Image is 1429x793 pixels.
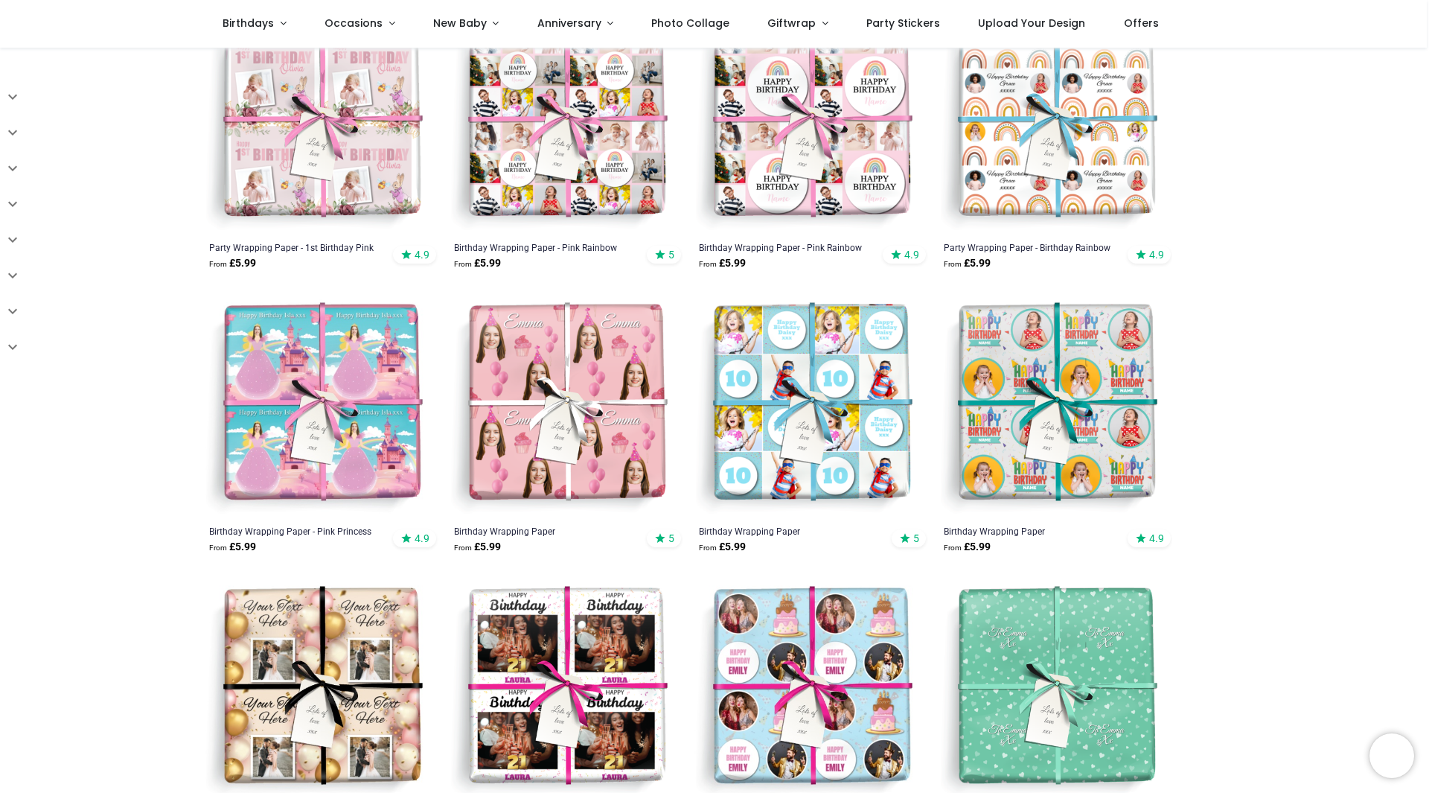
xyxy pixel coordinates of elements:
[209,241,389,253] a: Party Wrapping Paper - 1st Birthday Pink Rabbit
[433,16,487,31] span: New Baby
[1124,16,1159,31] span: Offers
[209,544,227,552] span: From
[944,544,962,552] span: From
[699,241,878,253] a: Birthday Wrapping Paper - Pink Rainbow
[454,241,633,253] a: Birthday Wrapping Paper - Pink Rainbow
[537,16,601,31] span: Anniversary
[668,532,674,545] span: 5
[454,260,472,268] span: From
[668,248,674,261] span: 5
[454,544,472,552] span: From
[866,16,940,31] span: Party Stickers
[223,16,274,31] span: Birthdays
[699,256,746,271] strong: £ 5.99
[699,540,746,555] strong: £ 5.99
[205,4,438,237] img: Personalised Party Wrapping Paper - 1st Birthday Pink Rabbit - Upload Photo & Name
[415,248,429,261] span: 4.9
[454,540,501,555] strong: £ 5.99
[450,4,682,237] img: Personalised Birthday Wrapping Paper - Pink Rainbow - 8 Photos & Name
[944,256,991,271] strong: £ 5.99
[1149,248,1164,261] span: 4.9
[978,16,1085,31] span: Upload Your Design
[913,532,919,545] span: 5
[939,4,1172,237] img: Personalised Party Wrapping Paper - Birthday Rainbow Design - Upload 4 Photos & Name
[1369,733,1414,778] iframe: Brevo live chat
[209,260,227,268] span: From
[454,256,501,271] strong: £ 5.99
[1149,532,1164,545] span: 4.9
[209,525,389,537] a: Birthday Wrapping Paper - Pink Princess
[450,287,682,520] img: Personalised Birthday Wrapping Paper - Pink Balloons Cupcake- Upload 1 Photo & Name
[944,260,962,268] span: From
[699,525,878,537] a: Birthday Wrapping Paper
[939,287,1172,520] img: Personalised Birthday Wrapping Paper - Green Party Design- Upload 2 Photos & Add Name
[651,16,729,31] span: Photo Collage
[944,540,991,555] strong: £ 5.99
[904,248,919,261] span: 4.9
[699,260,717,268] span: From
[454,525,633,537] a: Birthday Wrapping Paper
[415,532,429,545] span: 4.9
[209,540,256,555] strong: £ 5.99
[209,256,256,271] strong: £ 5.99
[694,4,927,237] img: Personalised Birthday Wrapping Paper - Pink Rainbow - 5 Photos & Name
[205,287,438,520] img: Personalised Birthday Wrapping Paper - Pink Princess - Upload 1 Photo & Name
[767,16,816,31] span: Giftwrap
[944,241,1123,253] a: Party Wrapping Paper - Birthday Rainbow Design
[694,287,927,520] img: Personalised Birthday Wrapping Paper - Blue Party Design- Upload 2 Photos & Add Age
[944,525,1123,537] a: Birthday Wrapping Paper
[325,16,383,31] span: Occasions
[699,544,717,552] span: From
